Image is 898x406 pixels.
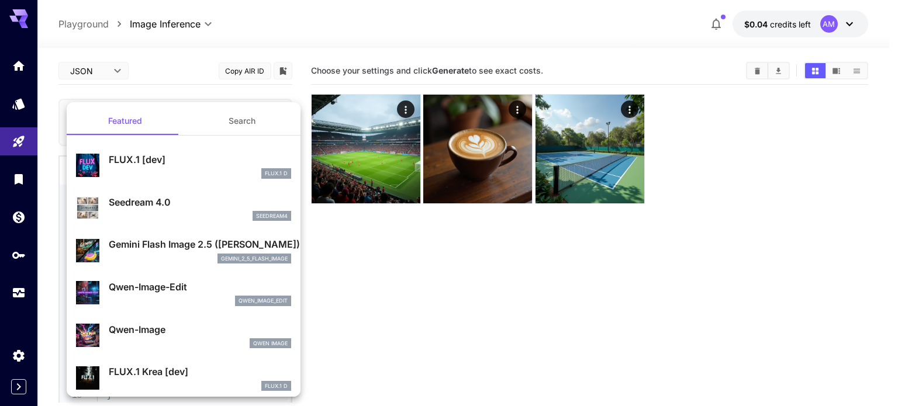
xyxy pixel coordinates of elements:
[265,169,288,178] p: FLUX.1 D
[76,233,291,268] div: Gemini Flash Image 2.5 ([PERSON_NAME])gemini_2_5_flash_image
[184,107,301,135] button: Search
[76,148,291,183] div: FLUX.1 [dev]FLUX.1 D
[67,107,184,135] button: Featured
[76,275,291,311] div: Qwen-Image-Editqwen_image_edit
[109,195,291,209] p: Seedream 4.0
[221,255,288,263] p: gemini_2_5_flash_image
[76,318,291,353] div: Qwen-ImageQwen Image
[256,212,288,220] p: seedream4
[109,280,291,294] p: Qwen-Image-Edit
[265,382,288,390] p: FLUX.1 D
[109,237,291,251] p: Gemini Flash Image 2.5 ([PERSON_NAME])
[239,297,288,305] p: qwen_image_edit
[109,322,291,336] p: Qwen-Image
[109,152,291,166] p: FLUX.1 [dev]
[109,365,291,379] p: FLUX.1 Krea [dev]
[253,339,288,348] p: Qwen Image
[76,360,291,395] div: FLUX.1 Krea [dev]FLUX.1 D
[76,190,291,226] div: Seedream 4.0seedream4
